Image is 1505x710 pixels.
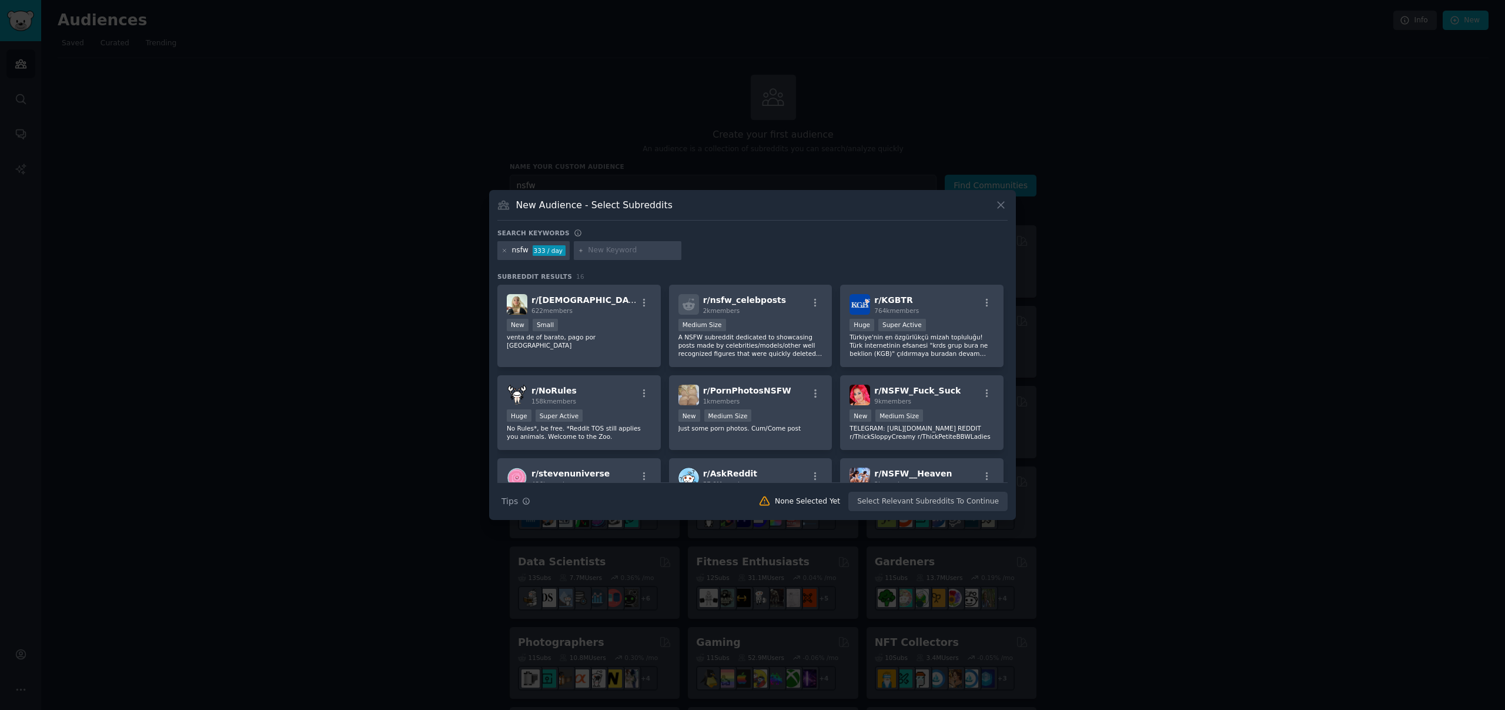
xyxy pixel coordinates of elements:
div: Medium Size [678,319,726,331]
img: PornPhotosNSFW [678,385,699,405]
div: Medium Size [875,409,923,422]
span: r/ stevenuniverse [531,469,610,478]
img: NoRules [507,385,527,405]
span: 622 members [531,307,573,314]
span: 426k members [531,481,576,488]
p: TELEGRAM: [URL][DOMAIN_NAME] REDDIT r/ThickSloppyCreamy r/ThickPetiteBBWLadies [850,424,994,441]
img: NSFW_Fuck_Suck [850,385,870,405]
span: Tips [501,495,518,508]
div: New [850,409,871,422]
span: 2k members [874,481,911,488]
p: No Rules*, be free. *Reddit TOS still applies you animals. Welcome to the Zoo. [507,424,651,441]
span: r/ NSFW_Fuck_Suck [874,386,961,395]
div: Huge [507,409,531,422]
span: 57.0M members [703,481,751,488]
div: Small [533,319,558,331]
img: NSFW__Heaven [850,468,870,488]
p: venta de of barato, pago por [GEOGRAPHIC_DATA] [507,333,651,349]
span: Subreddit Results [497,272,572,281]
h3: New Audience - Select Subreddits [516,199,673,211]
div: New [678,409,700,422]
img: KGBTR [850,294,870,315]
div: nsfw [512,245,529,256]
h3: Search keywords [497,229,570,237]
div: Huge [850,319,874,331]
span: r/ AskReddit [703,469,757,478]
p: A NSFW subreddit dedicated to showcasing posts made by celebrities/models/other well recognized f... [678,333,823,358]
span: r/ KGBTR [874,295,912,305]
span: r/ PornPhotosNSFW [703,386,791,395]
span: r/ NSFW__Heaven [874,469,952,478]
div: Super Active [536,409,583,422]
span: r/ nsfw_celebposts [703,295,786,305]
span: r/ [DEMOGRAPHIC_DATA] [531,295,643,305]
img: AskReddit [678,468,699,488]
span: 9k members [874,398,911,405]
input: New Keyword [588,245,677,256]
p: Just some porn photos. Cum/Come post [678,424,823,432]
span: 764k members [874,307,919,314]
div: 333 / day [533,245,566,256]
span: r/ NoRules [531,386,577,395]
div: New [507,319,529,331]
div: Super Active [878,319,926,331]
div: None Selected Yet [775,496,840,507]
img: stevenuniverse [507,468,527,488]
span: 158k members [531,398,576,405]
span: 1k members [703,398,740,405]
span: 2k members [703,307,740,314]
p: Türkiye'nin en özgürlükçü mizah topluluğu! Türk internetinin efsanesi "krds grup bura ne beklion ... [850,333,994,358]
img: Latinas_Nsfw_ [507,294,527,315]
span: 16 [576,273,584,280]
div: Medium Size [704,409,752,422]
button: Tips [497,491,534,512]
